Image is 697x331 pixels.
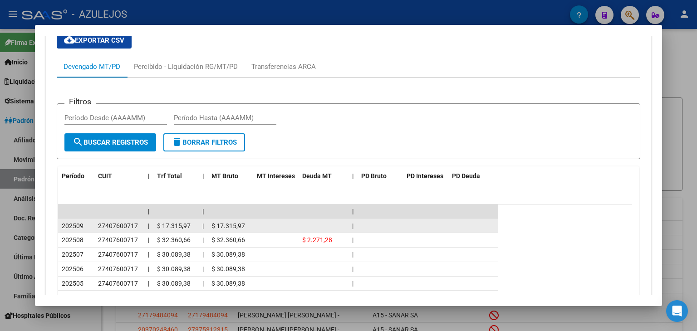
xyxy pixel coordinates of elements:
span: $ 17.315,97 [157,222,191,229]
span: | [202,222,204,229]
span: | [202,294,204,301]
span: | [148,294,149,301]
span: CUIT [98,172,112,180]
h3: Filtros [64,97,96,107]
datatable-header-cell: PD Intereses [403,166,448,186]
span: 202509 [62,222,83,229]
span: | [352,280,353,287]
span: 27407600717 [98,251,138,258]
datatable-header-cell: PD Deuda [448,166,498,186]
mat-icon: search [73,136,83,147]
span: 202508 [62,236,83,243]
span: $ 30.089,38 [157,251,191,258]
mat-icon: cloud_download [64,34,75,45]
span: 202505 [62,280,83,287]
span: $ 24.840,00 [211,294,245,301]
span: | [352,222,353,229]
span: | [148,251,149,258]
span: Deuda MT [302,172,332,180]
span: $ 32.360,66 [157,236,191,243]
span: PD Bruto [361,172,387,180]
span: | [148,236,149,243]
span: | [148,208,150,215]
datatable-header-cell: MT Bruto [208,166,253,186]
datatable-header-cell: CUIT [94,166,144,186]
button: Borrar Filtros [163,133,245,151]
span: $ 24.840,00 [157,294,191,301]
datatable-header-cell: MT Intereses [253,166,299,186]
span: Período [62,172,84,180]
span: | [148,222,149,229]
div: Percibido - Liquidación RG/MT/PD [134,62,238,72]
span: MT Bruto [211,172,238,180]
span: $ 30.089,38 [211,280,245,287]
span: $ 2.271,28 [302,236,332,243]
span: | [352,236,353,243]
datatable-header-cell: Deuda MT [299,166,348,186]
span: $ 30.089,38 [211,251,245,258]
span: Exportar CSV [64,36,124,44]
span: 202409 [62,294,83,301]
span: | [352,294,353,301]
span: 27407600717 [98,280,138,287]
span: | [202,251,204,258]
span: 27407600717 [98,236,138,243]
span: | [148,280,149,287]
span: $ 17.315,97 [211,222,245,229]
div: Open Intercom Messenger [666,300,688,322]
span: Trf Total [157,172,182,180]
mat-icon: delete [172,136,182,147]
span: | [352,172,354,180]
button: Buscar Registros [64,133,156,151]
span: 27407600717 [98,222,138,229]
span: Buscar Registros [73,138,148,146]
span: 27407600717 [98,294,138,301]
span: | [202,265,204,273]
span: 202507 [62,251,83,258]
span: 27407600717 [98,265,138,273]
datatable-header-cell: Trf Total [153,166,199,186]
datatable-header-cell: PD Bruto [358,166,403,186]
span: | [202,280,204,287]
span: $ 32.360,66 [211,236,245,243]
datatable-header-cell: Período [58,166,94,186]
span: | [352,208,354,215]
span: | [148,265,149,273]
span: | [352,251,353,258]
datatable-header-cell: | [144,166,153,186]
datatable-header-cell: | [199,166,208,186]
div: Transferencias ARCA [251,62,316,72]
span: | [202,236,204,243]
span: 202506 [62,265,83,273]
span: | [148,172,150,180]
span: Borrar Filtros [172,138,237,146]
span: $ 30.089,38 [157,280,191,287]
div: Devengado MT/PD [64,62,120,72]
span: | [202,208,204,215]
span: PD Intereses [407,172,443,180]
button: Exportar CSV [57,32,132,49]
span: $ 30.089,38 [211,265,245,273]
span: MT Intereses [257,172,295,180]
span: $ 30.089,38 [157,265,191,273]
datatable-header-cell: | [348,166,358,186]
span: | [352,265,353,273]
span: | [202,172,204,180]
span: PD Deuda [452,172,480,180]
